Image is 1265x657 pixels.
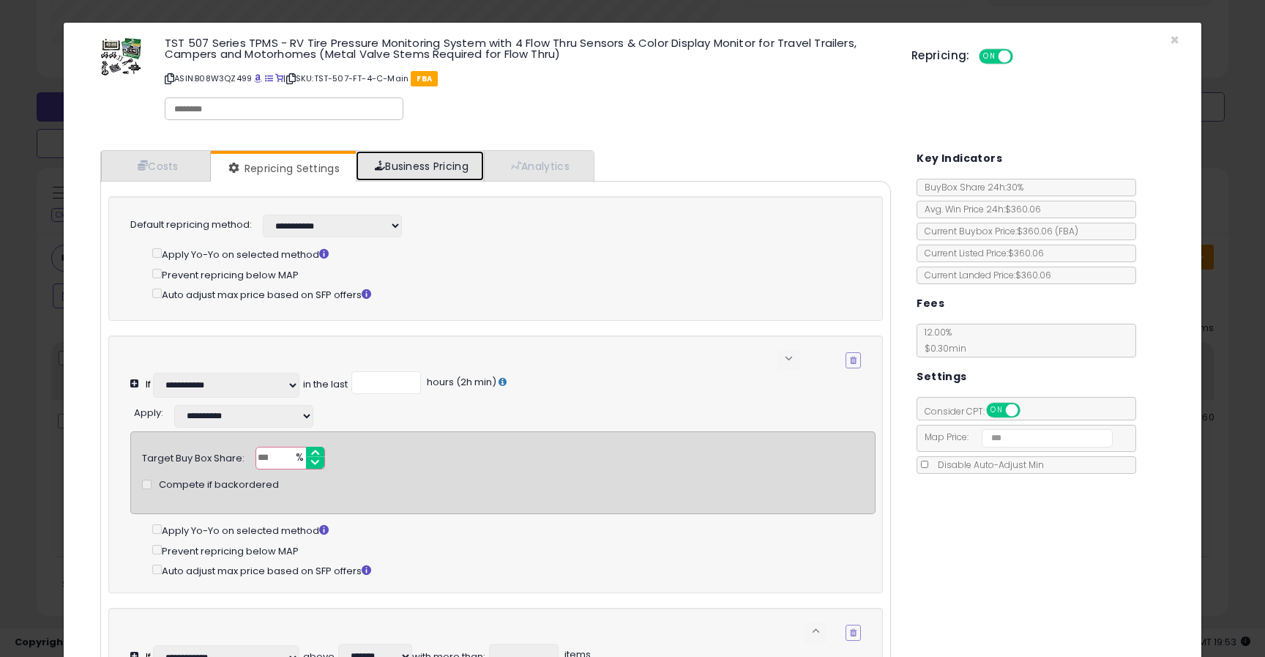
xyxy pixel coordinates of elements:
[411,71,438,86] span: FBA
[917,269,1051,281] span: Current Landed Price: $360.06
[130,218,252,232] label: Default repricing method:
[850,628,857,637] i: Remove Condition
[275,73,283,84] a: Your listing only
[850,356,857,365] i: Remove Condition
[165,37,889,59] h3: TST 507 Series TPMS - RV Tire Pressure Monitoring System with 4 Flow Thru Sensors & Color Display...
[152,245,861,262] div: Apply Yo-Yo on selected method
[930,459,1044,471] span: Disable Auto-Adjust Min
[101,151,211,181] a: Costs
[917,431,1113,443] span: Map Price:
[356,151,484,181] a: Business Pricing
[917,203,1041,215] span: Avg. Win Price 24h: $360.06
[152,521,876,538] div: Apply Yo-Yo on selected method
[1055,225,1078,237] span: ( FBA )
[917,247,1044,259] span: Current Listed Price: $360.06
[152,266,861,283] div: Prevent repricing below MAP
[152,286,861,302] div: Auto adjust max price based on SFP offers
[917,225,1078,237] span: Current Buybox Price:
[980,51,999,63] span: ON
[917,149,1002,168] h5: Key Indicators
[152,542,876,559] div: Prevent repricing below MAP
[425,375,496,389] span: hours (2h min)
[159,478,279,492] span: Compete if backordered
[917,342,966,355] span: $0.30 min
[1010,51,1034,63] span: OFF
[303,378,348,392] div: in the last
[134,406,161,420] span: Apply
[917,326,966,355] span: 12.00 %
[265,73,273,84] a: All offer listings
[211,154,354,183] a: Repricing Settings
[917,294,944,313] h5: Fees
[917,181,1023,193] span: BuyBox Share 24h: 30%
[917,368,966,386] h5: Settings
[134,401,163,420] div: :
[917,405,1040,417] span: Consider CPT:
[165,67,889,90] p: ASIN: B08W3QZ499 | SKU: TST-507-FT-4-C-Main
[287,448,310,469] span: %
[152,562,876,579] div: Auto adjust max price based on SFP offers
[809,624,823,638] span: keyboard_arrow_up
[782,352,796,365] span: keyboard_arrow_down
[988,404,1006,417] span: ON
[98,37,142,81] img: 5118I8smyWL._SL60_.jpg
[1017,225,1078,237] span: $360.06
[484,151,592,181] a: Analytics
[911,50,970,62] h5: Repricing:
[142,447,245,466] div: Target Buy Box Share:
[1170,29,1179,51] span: ×
[1018,404,1042,417] span: OFF
[254,73,262,84] a: BuyBox page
